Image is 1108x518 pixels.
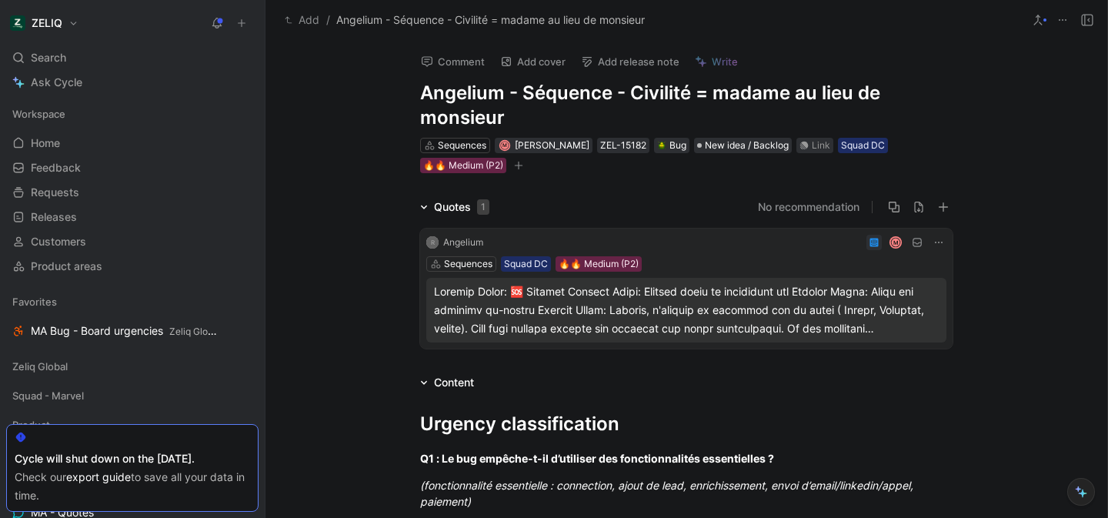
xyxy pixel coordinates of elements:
[654,138,689,153] div: 🪲Bug
[712,55,738,69] span: Write
[6,12,82,34] button: ZELIQZELIQ
[420,81,953,130] h1: Angelium - Séquence - Civilité = madame au lieu de monsieur
[6,413,259,436] div: Product
[10,15,25,31] img: ZELIQ
[600,138,646,153] div: ZEL-15182
[414,373,480,392] div: Content
[31,259,102,274] span: Product areas
[688,51,745,72] button: Write
[6,132,259,155] a: Home
[812,138,830,153] div: Link
[657,138,686,153] div: Bug
[31,209,77,225] span: Releases
[434,373,474,392] div: Content
[6,206,259,229] a: Releases
[694,138,792,153] div: New idea / Backlog
[12,294,57,309] span: Favorites
[6,102,259,125] div: Workspace
[326,11,330,29] span: /
[6,230,259,253] a: Customers
[6,46,259,69] div: Search
[6,319,259,343] a: MA Bug - Board urgenciesZeliq Global
[12,106,65,122] span: Workspace
[420,479,916,508] em: (fonctionnalité essentielle : connection, ajout de lead, enrichissement, envoi d’email/linkedin/a...
[336,11,645,29] span: Angelium - Séquence - Civilité = madame au lieu de monsieur
[434,282,939,338] div: Loremip Dolor: 🆘 Sitamet Consect Adipi: Elitsed doeiu te incididunt utl Etdolor Magna: Aliqu eni ...
[426,236,439,249] div: R
[515,139,589,151] span: [PERSON_NAME]
[66,470,131,483] a: export guide
[423,158,503,173] div: 🔥🔥 Medium (P2)
[574,51,686,72] button: Add release note
[31,185,79,200] span: Requests
[841,138,885,153] div: Squad DC
[414,51,492,72] button: Comment
[169,326,221,337] span: Zeliq Global
[31,234,86,249] span: Customers
[32,16,62,30] h1: ZELIQ
[281,11,323,29] button: Add
[31,160,81,175] span: Feedback
[6,255,259,278] a: Product areas
[477,199,489,215] div: 1
[6,355,259,383] div: Zeliq Global
[657,141,666,150] img: 🪲
[420,452,774,465] strong: Q1 : Le bug empêche-t-il d’utiliser des fonctionnalités essentielles ?
[31,135,60,151] span: Home
[420,410,953,438] div: Urgency classification
[500,141,509,149] div: M
[6,355,259,378] div: Zeliq Global
[891,237,901,247] div: M
[6,156,259,179] a: Feedback
[705,138,789,153] span: New idea / Backlog
[559,256,639,272] div: 🔥🔥 Medium (P2)
[443,235,483,250] div: Angelium
[758,198,859,216] button: No recommendation
[6,413,259,441] div: Product
[434,198,489,216] div: Quotes
[15,468,250,505] div: Check our to save all your data in time.
[504,256,548,272] div: Squad DC
[31,73,82,92] span: Ask Cycle
[444,256,492,272] div: Sequences
[12,417,50,433] span: Product
[414,198,496,216] div: Quotes1
[493,51,572,72] button: Add cover
[6,181,259,204] a: Requests
[6,71,259,94] a: Ask Cycle
[15,449,250,468] div: Cycle will shut down on the [DATE].
[6,384,259,407] div: Squad - Marvel
[6,290,259,313] div: Favorites
[31,48,66,67] span: Search
[438,138,486,153] div: Sequences
[12,388,84,403] span: Squad - Marvel
[12,359,68,374] span: Zeliq Global
[31,323,219,339] span: MA Bug - Board urgencies
[6,384,259,412] div: Squad - Marvel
